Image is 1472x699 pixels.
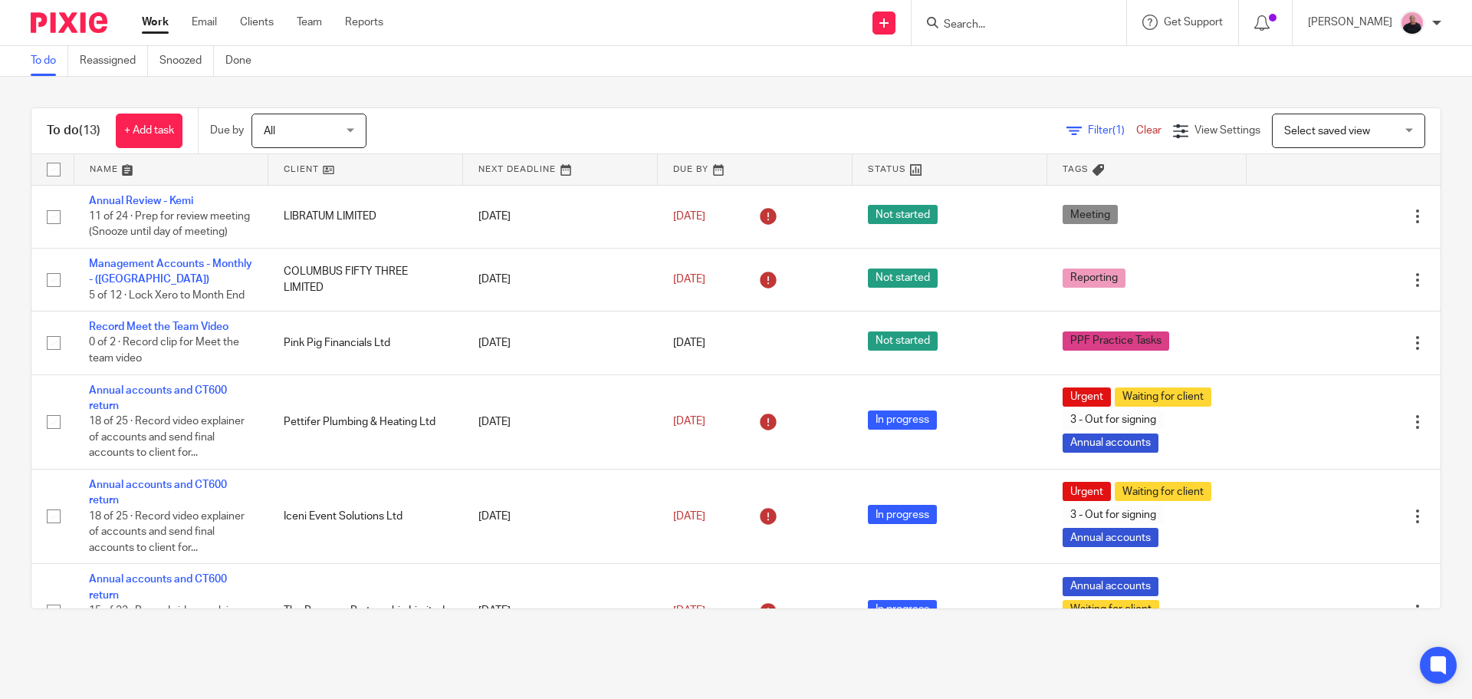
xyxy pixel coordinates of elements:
td: COLUMBUS FIFTY THREE LIMITED [268,248,463,311]
span: Urgent [1063,387,1111,407]
span: [DATE] [673,211,705,222]
td: [DATE] [463,312,658,374]
td: Pettifer Plumbing & Heating Ltd [268,374,463,469]
span: [DATE] [673,338,705,348]
td: [DATE] [463,564,658,658]
a: Snoozed [159,46,214,76]
span: Waiting for client [1063,600,1159,619]
td: Pink Pig Financials Ltd [268,312,463,374]
a: Done [225,46,263,76]
img: Bio%20-%20Kemi%20.png [1400,11,1424,35]
span: Waiting for client [1115,482,1211,501]
td: The Progress Partnership Limited [268,564,463,658]
span: View Settings [1194,125,1260,136]
span: (1) [1112,125,1125,136]
span: [DATE] [673,511,705,522]
span: Meeting [1063,205,1118,224]
span: Urgent [1063,482,1111,501]
td: [DATE] [463,248,658,311]
span: Not started [868,331,938,351]
span: 18 of 25 · Record video explainer of accounts and send final accounts to client for... [89,417,245,459]
a: Annual accounts and CT600 return [89,385,227,411]
span: 3 - Out for signing [1063,505,1164,524]
span: 18 of 25 · Record video explainer of accounts and send final accounts to client for... [89,511,245,553]
td: LIBRATUM LIMITED [268,185,463,248]
a: Reports [345,15,383,30]
span: Annual accounts [1063,434,1158,453]
span: (13) [79,124,100,137]
a: Annual accounts and CT600 return [89,574,227,600]
span: In progress [868,505,937,524]
span: In progress [868,410,937,430]
img: Pixie [31,12,107,33]
span: Reporting [1063,269,1125,288]
input: Search [942,18,1080,32]
td: Iceni Event Solutions Ltd [268,470,463,564]
span: 11 of 24 · Prep for review meeting (Snooze until day of meeting) [89,211,250,238]
span: Select saved view [1284,126,1370,137]
span: 3 - Out for signing [1063,410,1164,430]
p: [PERSON_NAME] [1308,15,1392,30]
span: Not started [868,269,938,288]
a: Annual accounts and CT600 return [89,480,227,506]
h1: To do [47,123,100,139]
a: Management Accounts - Monthly - ([GEOGRAPHIC_DATA]) [89,259,252,285]
span: [DATE] [673,417,705,427]
a: Email [192,15,217,30]
a: Clients [240,15,274,30]
span: Get Support [1164,17,1223,28]
p: Due by [210,123,244,138]
a: + Add task [116,114,182,148]
span: Annual accounts [1063,528,1158,547]
a: Work [142,15,169,30]
span: PPF Practice Tasks [1063,331,1169,351]
span: Not started [868,205,938,224]
a: Clear [1136,125,1161,136]
span: [DATE] [673,274,705,285]
td: [DATE] [463,185,658,248]
td: [DATE] [463,374,658,469]
span: Filter [1088,125,1136,136]
a: Reassigned [80,46,148,76]
a: Team [297,15,322,30]
span: Tags [1063,165,1089,173]
span: 5 of 12 · Lock Xero to Month End [89,290,245,301]
span: [DATE] [673,605,705,616]
a: Annual Review - Kemi [89,196,193,206]
a: To do [31,46,68,76]
td: [DATE] [463,470,658,564]
span: 0 of 2 · Record clip for Meet the team video [89,338,239,364]
span: Annual accounts [1063,577,1158,596]
a: Record Meet the Team Video [89,321,228,332]
span: 15 of 23 · Record video explainer of accounts and send final accounts to client for... [89,605,245,648]
span: All [264,126,275,137]
span: Waiting for client [1115,387,1211,407]
span: In progress [868,600,937,619]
